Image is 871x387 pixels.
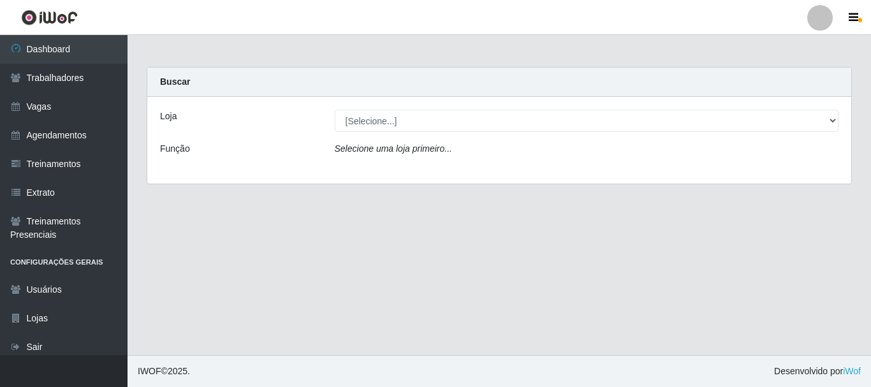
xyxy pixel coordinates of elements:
i: Selecione uma loja primeiro... [335,143,452,154]
label: Loja [160,110,177,123]
span: IWOF [138,366,161,376]
span: Desenvolvido por [774,365,861,378]
span: © 2025 . [138,365,190,378]
label: Função [160,142,190,156]
strong: Buscar [160,77,190,87]
a: iWof [843,366,861,376]
img: CoreUI Logo [21,10,78,26]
